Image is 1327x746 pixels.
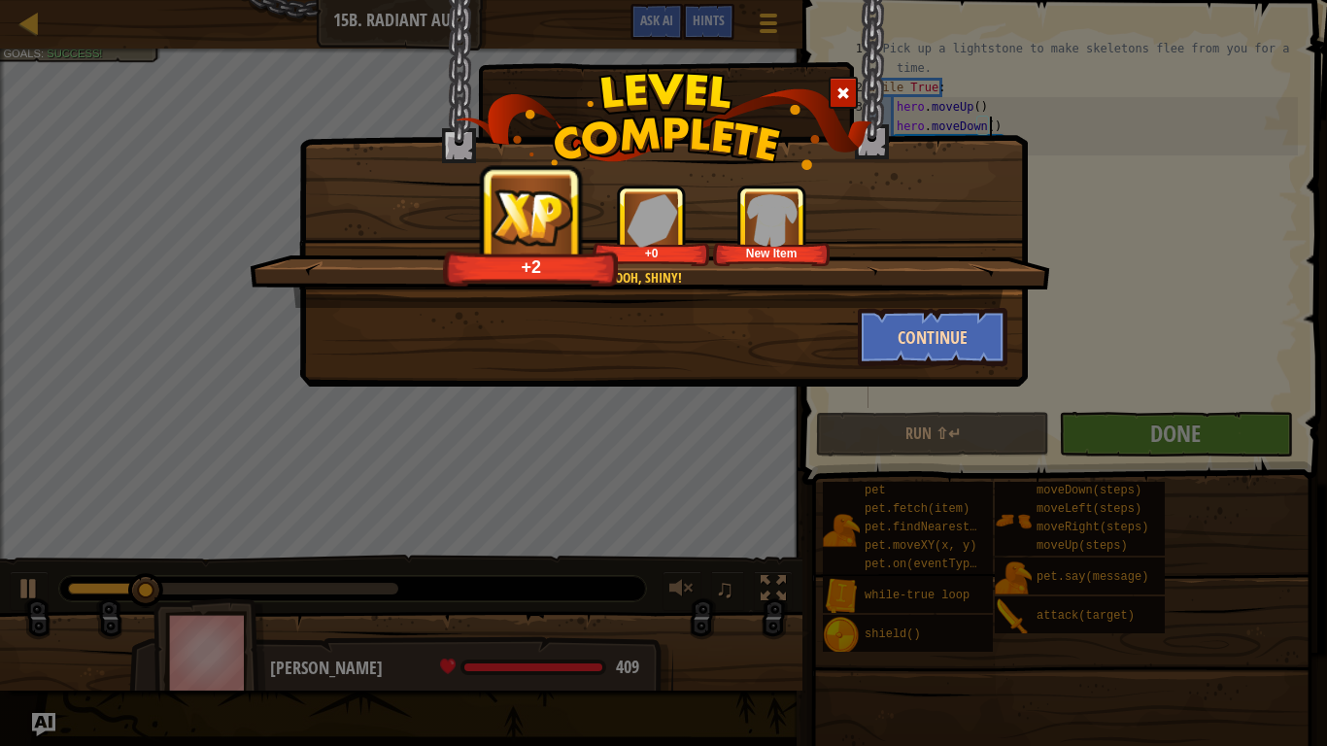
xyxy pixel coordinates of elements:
[492,188,573,246] img: reward_icon_xp.png
[745,193,799,247] img: portrait.png
[449,255,614,278] div: +2
[717,246,827,260] div: New Item
[342,268,955,288] div: Ooh, shiny!
[627,193,677,247] img: reward_icon_gems.png
[596,246,706,260] div: +0
[456,72,872,170] img: level_complete.png
[858,308,1008,366] button: Continue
